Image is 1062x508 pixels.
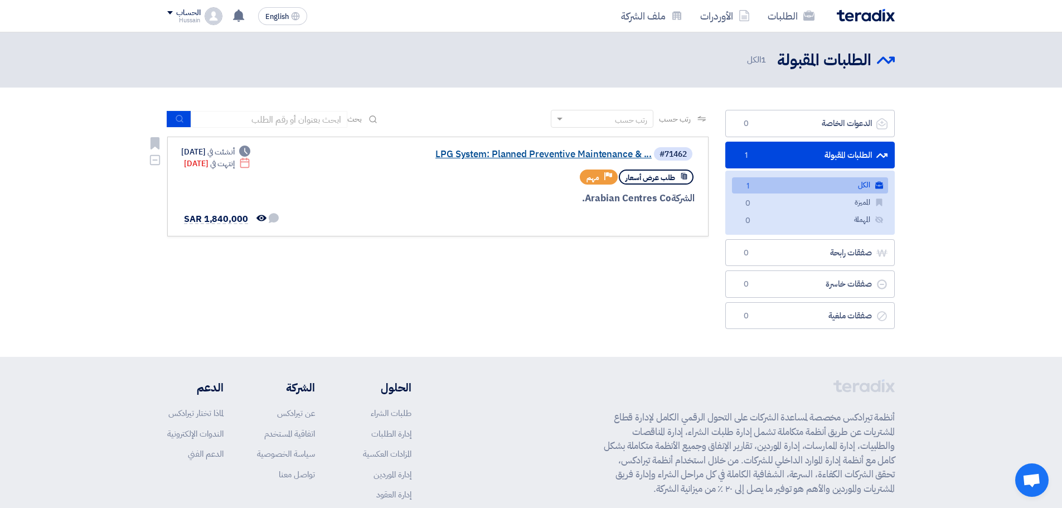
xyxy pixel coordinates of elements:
[615,114,647,126] div: رتب حسب
[761,54,766,66] span: 1
[747,54,768,66] span: الكل
[265,13,289,21] span: English
[612,3,691,29] a: ملف الشركة
[371,407,411,419] a: طلبات الشراء
[741,198,754,210] span: 0
[725,110,895,137] a: الدعوات الخاصة0
[604,410,895,496] p: أنظمة تيرادكس مخصصة لمساعدة الشركات على التحول الرقمي الكامل لإدارة قطاع المشتريات عن طريق أنظمة ...
[184,158,250,170] div: [DATE]
[205,7,222,25] img: profile_test.png
[429,149,652,159] a: LPG System: Planned Preventive Maintenance & ...
[725,302,895,330] a: صفقات ملغية0
[257,379,315,396] li: الشركة
[363,448,411,460] a: المزادات العكسية
[374,468,411,481] a: إدارة الموردين
[732,177,888,193] a: الكل
[167,17,200,23] div: Hussain
[732,212,888,228] a: المهملة
[741,181,754,192] span: 1
[725,142,895,169] a: الطلبات المقبولة1
[739,150,753,161] span: 1
[181,146,250,158] div: [DATE]
[1015,463,1049,497] div: دردشة مفتوحة
[191,111,347,128] input: ابحث بعنوان أو رقم الطلب
[376,488,411,501] a: إدارة العقود
[739,311,753,322] span: 0
[777,50,871,71] h2: الطلبات المقبولة
[741,215,754,227] span: 0
[426,191,695,206] div: Arabian Centres Co.
[348,379,411,396] li: الحلول
[739,248,753,259] span: 0
[207,146,234,158] span: أنشئت في
[277,407,315,419] a: عن تيرادكس
[167,428,224,440] a: الندوات الإلكترونية
[837,9,895,22] img: Teradix logo
[347,113,362,125] span: بحث
[725,270,895,298] a: صفقات خاسرة0
[188,448,224,460] a: الدعم الفني
[586,172,599,183] span: مهم
[176,8,200,18] div: الحساب
[258,7,307,25] button: English
[691,3,759,29] a: الأوردرات
[184,212,248,226] span: SAR 1,840,000
[659,113,691,125] span: رتب حسب
[759,3,823,29] a: الطلبات
[739,118,753,129] span: 0
[739,279,753,290] span: 0
[210,158,234,170] span: إنتهت في
[732,195,888,211] a: المميزة
[725,239,895,267] a: صفقات رابحة0
[671,191,695,205] span: الشركة
[625,172,675,183] span: طلب عرض أسعار
[264,428,315,440] a: اتفاقية المستخدم
[659,151,687,158] div: #71462
[168,407,224,419] a: لماذا تختار تيرادكس
[167,379,224,396] li: الدعم
[279,468,315,481] a: تواصل معنا
[371,428,411,440] a: إدارة الطلبات
[257,448,315,460] a: سياسة الخصوصية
